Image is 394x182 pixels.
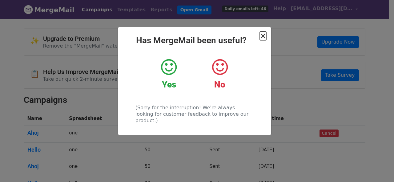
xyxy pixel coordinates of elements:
button: Close [260,32,266,40]
iframe: Chat Widget [363,153,394,182]
p: (Sorry for the interruption! We're always looking for customer feedback to improve our product.) [135,104,253,124]
strong: Yes [162,79,176,90]
a: No [199,58,240,90]
div: Widget de chat [363,153,394,182]
h2: Has MergeMail been useful? [123,35,266,46]
a: Yes [148,58,190,90]
strong: No [214,79,225,90]
span: × [260,32,266,40]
